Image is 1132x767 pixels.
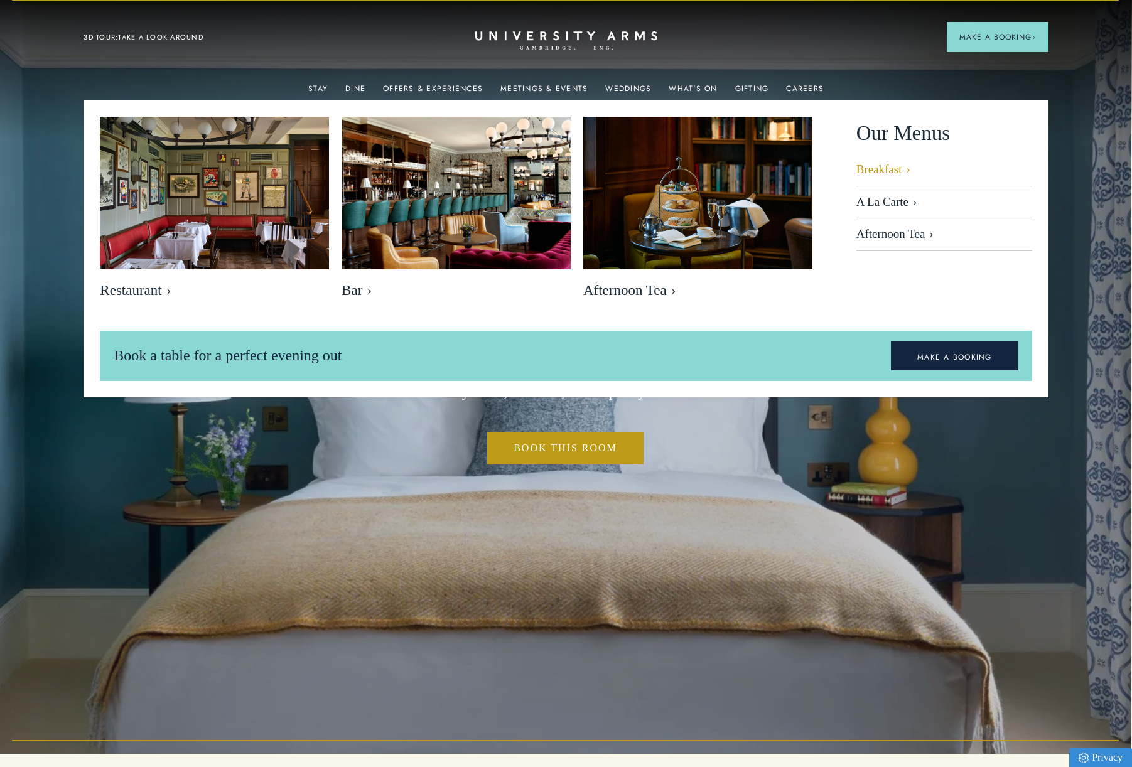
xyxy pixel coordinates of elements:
[856,163,1032,186] a: Breakfast
[947,22,1048,52] button: Make a BookingArrow icon
[114,347,342,363] span: Book a table for a perfect evening out
[487,432,644,464] a: Book This Room
[100,117,329,269] img: image-bebfa3899fb04038ade422a89983545adfd703f7-2500x1667-jpg
[856,186,1032,219] a: A La Carte
[735,84,769,100] a: Gifting
[100,282,329,299] span: Restaurant
[1079,753,1089,763] img: Privacy
[583,117,812,306] a: image-eb2e3df6809416bccf7066a54a890525e7486f8d-2500x1667-jpg Afternoon Tea
[383,84,483,100] a: Offers & Experiences
[959,31,1036,43] span: Make a Booking
[342,282,571,299] span: Bar
[786,84,824,100] a: Careers
[1069,748,1132,767] a: Privacy
[891,341,1018,370] a: MAKE A BOOKING
[583,282,812,299] span: Afternoon Tea
[342,117,571,306] a: image-b49cb22997400f3f08bed174b2325b8c369ebe22-8192x5461-jpg Bar
[342,117,571,269] img: image-b49cb22997400f3f08bed174b2325b8c369ebe22-8192x5461-jpg
[84,32,203,43] a: 3D TOUR:TAKE A LOOK AROUND
[856,117,950,150] span: Our Menus
[1032,35,1036,40] img: Arrow icon
[605,84,651,100] a: Weddings
[308,84,328,100] a: Stay
[475,31,657,51] a: Home
[583,117,812,269] img: image-eb2e3df6809416bccf7066a54a890525e7486f8d-2500x1667-jpg
[669,84,717,100] a: What's On
[856,218,1032,251] a: Afternoon Tea
[345,84,365,100] a: Dine
[100,117,329,306] a: image-bebfa3899fb04038ade422a89983545adfd703f7-2500x1667-jpg Restaurant
[500,84,588,100] a: Meetings & Events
